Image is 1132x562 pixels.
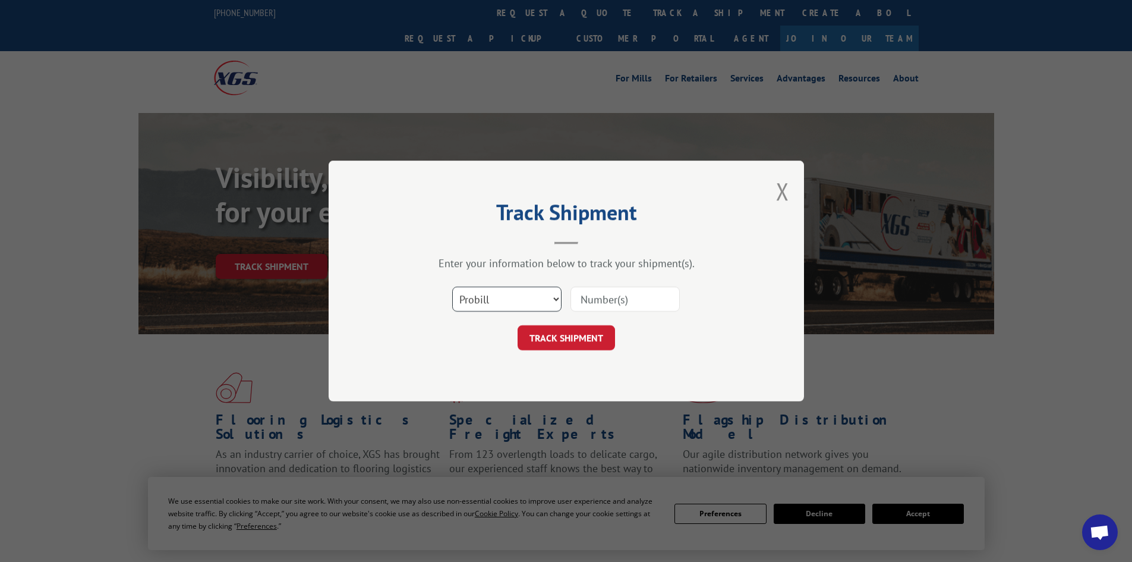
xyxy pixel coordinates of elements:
h2: Track Shipment [388,204,745,227]
input: Number(s) [570,287,680,312]
button: Close modal [776,175,789,207]
a: Open chat [1082,514,1118,550]
div: Enter your information below to track your shipment(s). [388,256,745,270]
button: TRACK SHIPMENT [518,325,615,350]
